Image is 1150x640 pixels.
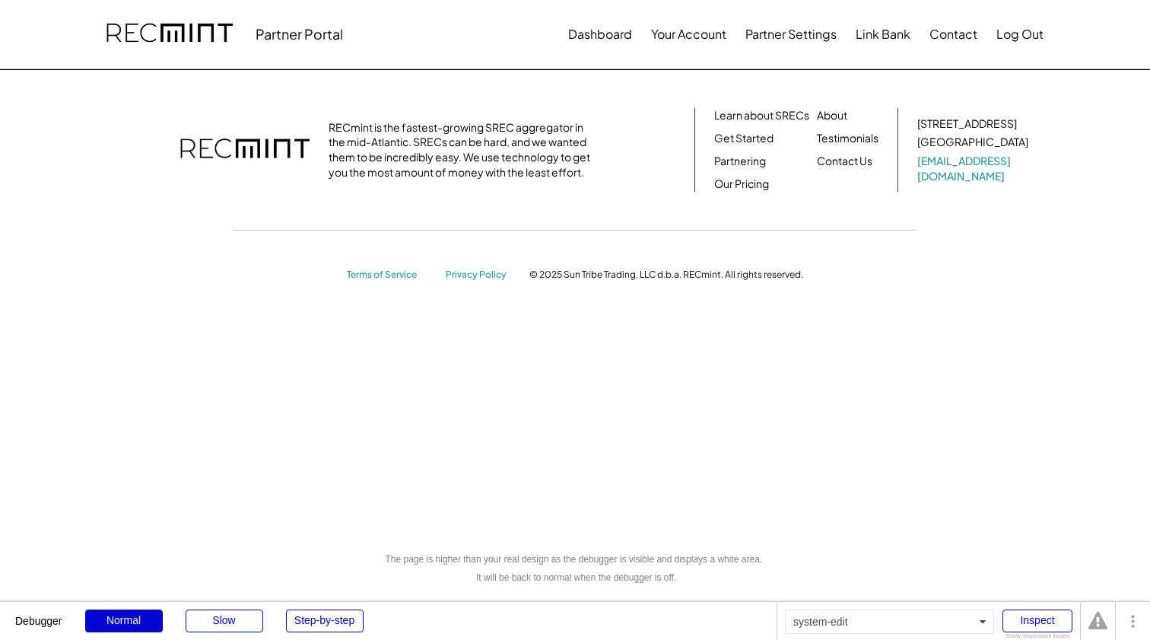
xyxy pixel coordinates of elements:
[714,108,809,123] a: Learn about SRECs
[1002,633,1072,639] div: Show responsive boxes
[347,269,430,282] a: Terms of Service
[714,131,774,146] a: Get Started
[15,602,62,626] div: Debugger
[856,19,910,49] button: Link Bank
[529,269,803,281] div: © 2025 Sun Tribe Trading, LLC d.b.a. RECmint. All rights reserved.
[180,123,310,177] img: recmint-logotype%403x.png
[256,25,343,43] div: Partner Portal
[817,108,847,123] a: About
[186,610,263,632] div: Slow
[817,154,872,169] a: Contact Us
[329,120,599,180] div: RECmint is the fastest-growing SREC aggregator in the mid-Atlantic. SRECs can be hard, and we wan...
[745,19,837,49] button: Partner Settings
[817,131,878,146] a: Testimonials
[1002,610,1072,632] div: Inspect
[929,19,977,49] button: Contact
[917,154,1031,183] a: [EMAIL_ADDRESS][DOMAIN_NAME]
[651,19,726,49] button: Your Account
[917,116,1017,132] div: [STREET_ADDRESS]
[85,610,163,632] div: Normal
[996,19,1044,49] button: Log Out
[106,8,233,60] img: recmint-logotype%403x.png
[568,19,632,49] button: Dashboard
[917,135,1028,150] div: [GEOGRAPHIC_DATA]
[446,269,514,282] a: Privacy Policy
[286,610,364,632] div: Step-by-step
[714,154,766,169] a: Partnering
[785,610,994,634] div: system-edit
[714,177,769,192] a: Our Pricing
